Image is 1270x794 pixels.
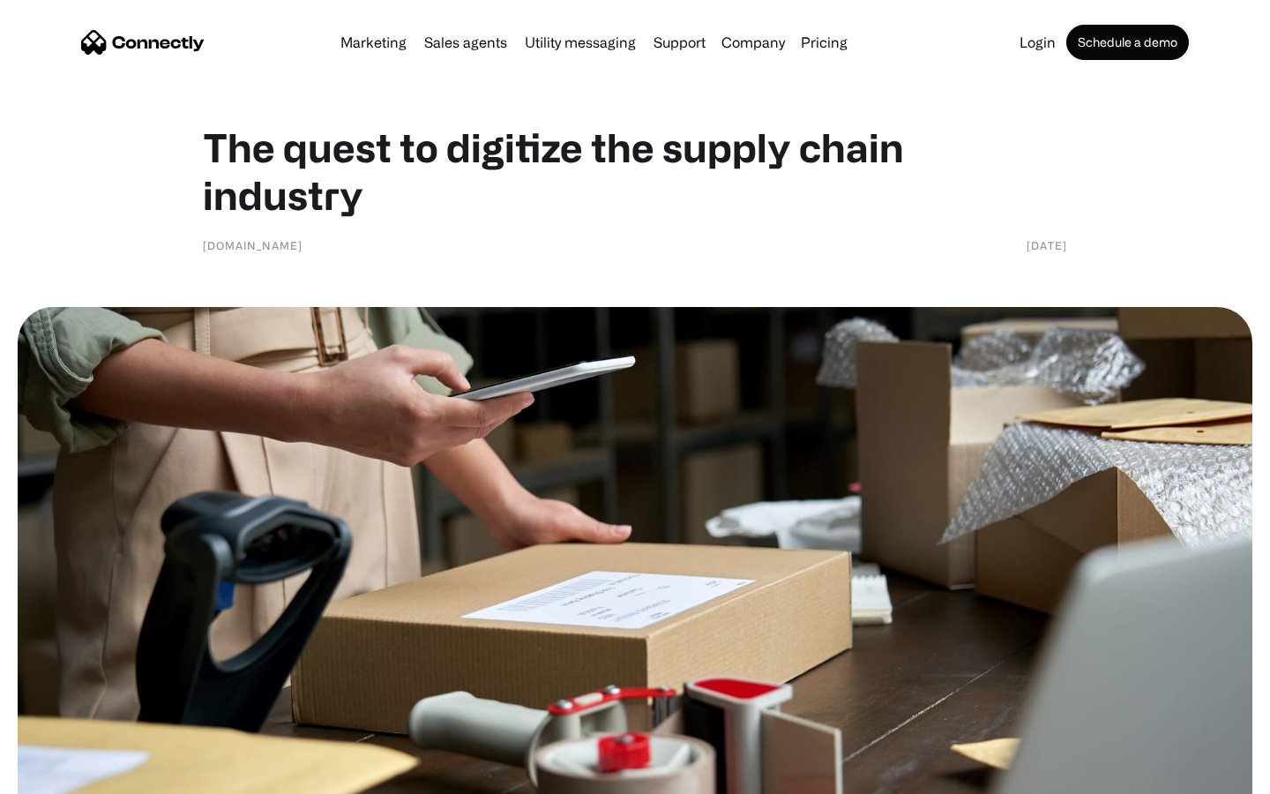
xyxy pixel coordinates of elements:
[203,124,1067,219] h1: The quest to digitize the supply chain industry
[417,35,514,49] a: Sales agents
[646,35,713,49] a: Support
[203,236,303,254] div: [DOMAIN_NAME]
[35,763,106,788] ul: Language list
[721,30,785,55] div: Company
[1012,35,1063,49] a: Login
[1027,236,1067,254] div: [DATE]
[518,35,643,49] a: Utility messaging
[1066,25,1189,60] a: Schedule a demo
[333,35,414,49] a: Marketing
[716,30,790,55] div: Company
[18,763,106,788] aside: Language selected: English
[81,29,205,56] a: home
[794,35,855,49] a: Pricing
